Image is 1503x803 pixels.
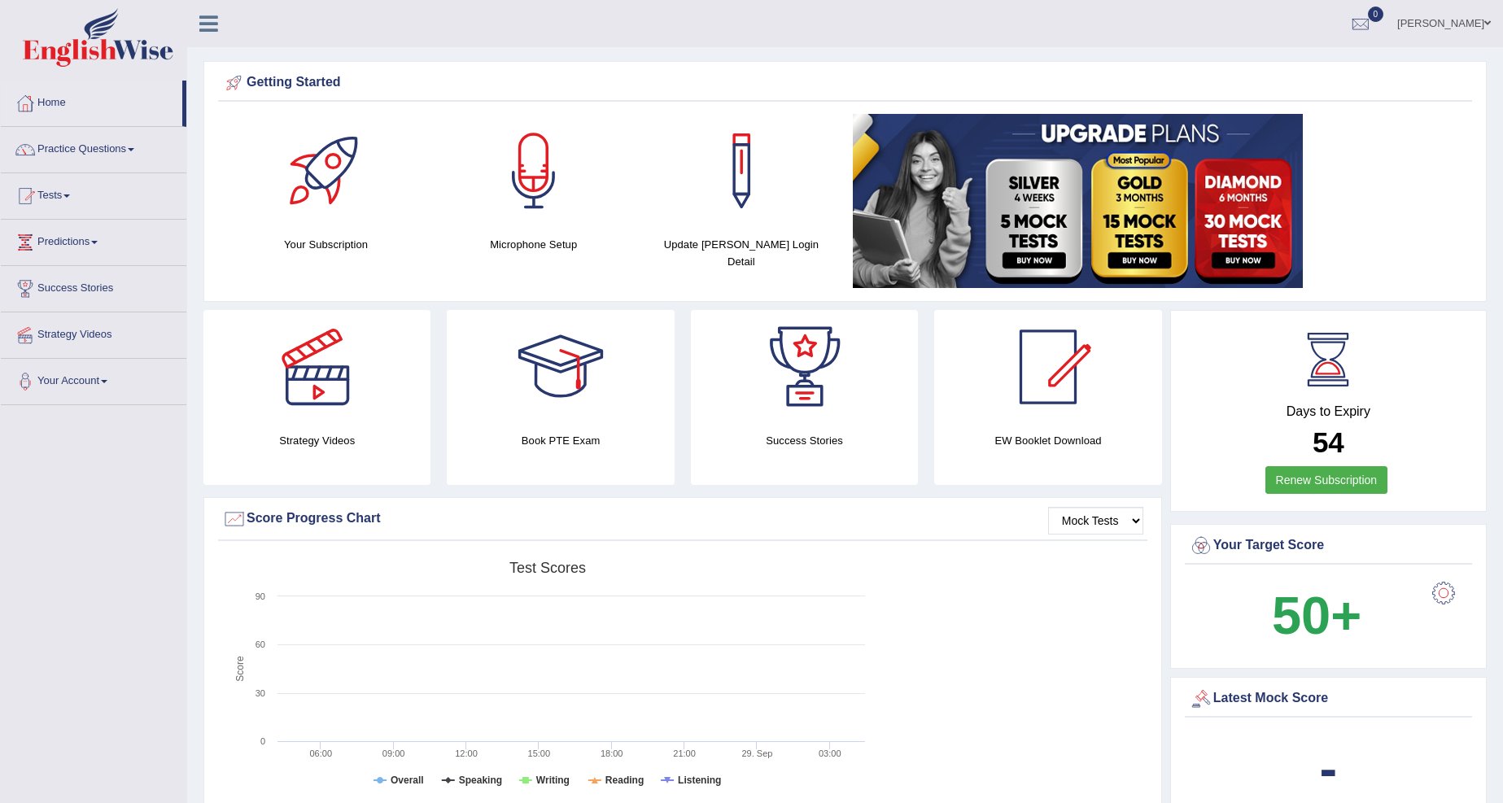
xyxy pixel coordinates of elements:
[438,236,629,253] h4: Microphone Setup
[645,236,837,270] h4: Update [PERSON_NAME] Login Detail
[1272,586,1361,645] b: 50+
[1,312,186,353] a: Strategy Videos
[605,775,644,786] tspan: Reading
[1313,426,1344,458] b: 54
[1368,7,1384,22] span: 0
[1,81,182,121] a: Home
[853,114,1303,288] img: small5.jpg
[203,432,430,449] h4: Strategy Videos
[934,432,1161,449] h4: EW Booklet Download
[1,266,186,307] a: Success Stories
[819,748,841,758] text: 03:00
[256,639,265,649] text: 60
[1320,739,1338,798] b: -
[222,507,1143,531] div: Score Progress Chart
[691,432,918,449] h4: Success Stories
[455,748,478,758] text: 12:00
[222,71,1468,95] div: Getting Started
[1,359,186,399] a: Your Account
[310,748,333,758] text: 06:00
[528,748,551,758] text: 15:00
[1,173,186,214] a: Tests
[1,127,186,168] a: Practice Questions
[459,775,502,786] tspan: Speaking
[536,775,570,786] tspan: Writing
[741,748,772,758] tspan: 29. Sep
[673,748,696,758] text: 21:00
[509,560,586,576] tspan: Test scores
[447,432,674,449] h4: Book PTE Exam
[678,775,721,786] tspan: Listening
[1189,534,1468,558] div: Your Target Score
[601,748,623,758] text: 18:00
[256,591,265,601] text: 90
[256,688,265,698] text: 30
[230,236,422,253] h4: Your Subscription
[234,656,246,682] tspan: Score
[1189,404,1468,419] h4: Days to Expiry
[391,775,424,786] tspan: Overall
[1,220,186,260] a: Predictions
[1189,687,1468,711] div: Latest Mock Score
[260,736,265,746] text: 0
[1265,466,1388,494] a: Renew Subscription
[382,748,405,758] text: 09:00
